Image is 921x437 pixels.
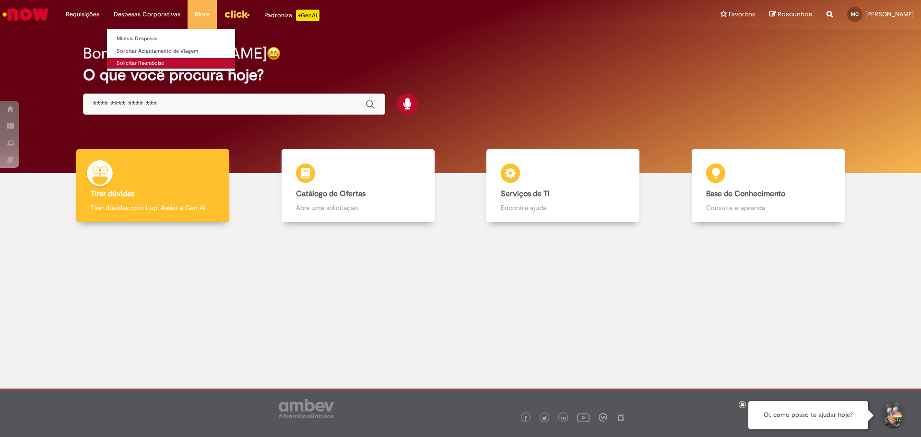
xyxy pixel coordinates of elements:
p: Abra uma solicitação [296,203,420,213]
b: Base de Conhecimento [706,189,785,199]
span: Favoritos [729,10,755,19]
a: Minhas Despesas [107,34,235,44]
span: Rascunhos [778,10,812,19]
img: logo_footer_workplace.png [599,413,607,422]
span: Requisições [66,10,99,19]
a: Solicitar Reembolso [107,58,235,69]
a: Serviços de TI Encontre ajuda [460,149,666,223]
a: Tirar dúvidas Tirar dúvidas com Lupi Assist e Gen Ai [50,149,256,223]
img: logo_footer_linkedin.png [561,415,566,421]
div: Padroniza [264,10,319,21]
img: logo_footer_ambev_rotulo_gray.png [279,399,334,418]
img: logo_footer_youtube.png [577,411,590,424]
b: Serviços de TI [501,189,550,199]
button: Iniciar Conversa de Suporte [878,401,907,430]
span: More [195,10,210,19]
img: click_logo_yellow_360x200.png [224,7,250,21]
img: ServiceNow [1,5,50,24]
img: happy-face.png [267,47,281,60]
span: [PERSON_NAME] [865,10,914,18]
a: Base de Conhecimento Consulte e aprenda [666,149,871,223]
h2: O que você procura hoje? [83,67,838,83]
a: Rascunhos [769,10,812,19]
span: Despesas Corporativas [114,10,180,19]
h2: Bom dia, [PERSON_NAME] [83,45,267,62]
span: MC [851,11,859,17]
a: Catálogo de Ofertas Abra uma solicitação [256,149,461,223]
b: Tirar dúvidas [91,189,134,199]
p: Consulte e aprenda [706,203,830,213]
img: logo_footer_naosei.png [616,413,625,422]
b: Catálogo de Ofertas [296,189,366,199]
ul: Despesas Corporativas [106,29,236,71]
div: Oi, como posso te ajudar hoje? [748,401,868,429]
img: logo_footer_facebook.png [523,416,528,421]
img: logo_footer_twitter.png [542,416,547,421]
p: Tirar dúvidas com Lupi Assist e Gen Ai [91,203,215,213]
p: +GenAi [296,10,319,21]
p: Encontre ajuda [501,203,625,213]
a: Solicitar Adiantamento de Viagem [107,46,235,57]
